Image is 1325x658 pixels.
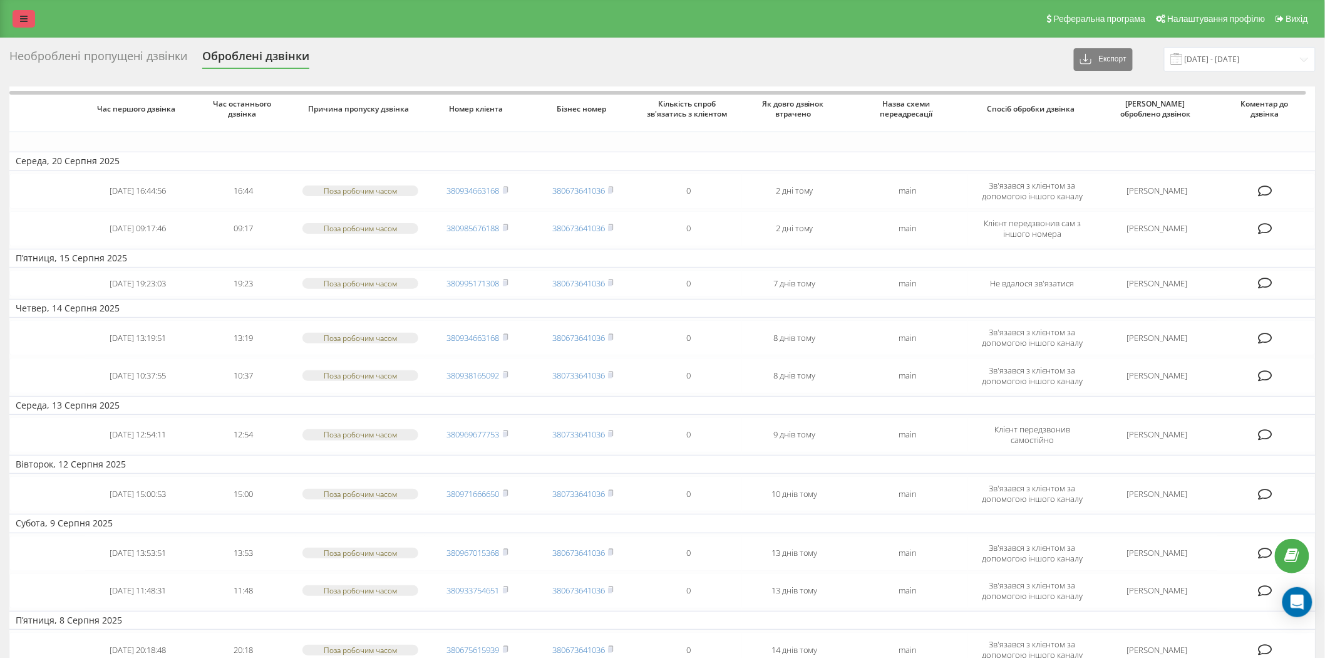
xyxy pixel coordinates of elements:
div: Оброблені дзвінки [202,50,309,69]
td: 7 днів тому [742,270,848,296]
td: 19:23 [190,270,296,296]
td: 2 дні тому [742,174,848,209]
a: 380933754651 [447,585,500,596]
div: Поза робочим часом [302,489,418,499]
span: Зв'язався з клієнтом за допомогою іншого каналу [982,365,1083,387]
span: Як довго дзвінок втрачено [753,99,837,118]
span: Клієнт передзвонив сам з іншого номера [984,217,1081,239]
div: Поза робочим часом [302,548,418,558]
td: main [847,174,968,209]
a: 380673641036 [552,332,605,343]
td: 0 [636,476,742,511]
a: 380985676188 [447,222,500,234]
td: 10:37 [190,358,296,393]
a: 380733641036 [552,429,605,440]
td: 0 [636,211,742,246]
span: Час останнього дзвінка [202,99,286,118]
td: Четвер, 14 Серпня 2025 [9,299,1316,318]
td: [PERSON_NAME] [1096,536,1217,571]
td: 0 [636,320,742,355]
td: 13:19 [190,320,296,355]
td: [DATE] 19:23:03 [85,270,191,296]
span: [PERSON_NAME] оброблено дзвінок [1108,99,1206,118]
span: Час першого дзвінка [96,104,180,114]
div: Поза робочим часом [302,185,418,196]
td: П’ятниця, 15 Серпня 2025 [9,249,1316,268]
span: Реферальна програма [1054,14,1146,24]
td: [DATE] 10:37:55 [85,358,191,393]
td: main [847,417,968,452]
td: П’ятниця, 8 Серпня 2025 [9,611,1316,630]
td: [DATE] 13:19:51 [85,320,191,355]
td: [PERSON_NAME] [1096,417,1217,452]
div: Поза робочим часом [302,585,418,596]
td: Субота, 9 Серпня 2025 [9,514,1316,533]
a: 380967015368 [447,547,500,558]
td: 9 днів тому [742,417,848,452]
a: 380673641036 [552,222,605,234]
td: 0 [636,358,742,393]
td: [DATE] 11:48:31 [85,573,191,608]
span: Номер клієнта [436,104,520,114]
span: Коментар до дзвінка [1228,99,1305,118]
td: [PERSON_NAME] [1096,476,1217,511]
span: Вихід [1286,14,1308,24]
a: 380733641036 [552,488,605,499]
span: Кількість спроб зв'язатись з клієнтом [647,99,731,118]
td: main [847,358,968,393]
td: [PERSON_NAME] [1096,358,1217,393]
span: Зв'язався з клієнтом за допомогою іншого каналу [982,542,1083,564]
td: [PERSON_NAME] [1096,573,1217,608]
a: 380733641036 [552,370,605,381]
td: 0 [636,573,742,608]
td: 16:44 [190,174,296,209]
span: Налаштування профілю [1167,14,1265,24]
div: Поза робочим часом [302,278,418,289]
span: Зв'язався з клієнтом за допомогою іншого каналу [982,580,1083,602]
div: Поза робочим часом [302,429,418,440]
td: Клієнт передзвонив самостійно [968,417,1096,452]
div: Поза робочим часом [302,645,418,655]
div: Необроблені пропущені дзвінки [9,50,187,69]
td: 2 дні тому [742,211,848,246]
a: 380971666650 [447,488,500,499]
span: Зв'язався з клієнтом за допомогою іншого каналу [982,326,1083,348]
td: [DATE] 13:53:51 [85,536,191,571]
td: 0 [636,536,742,571]
a: 380675615939 [447,644,500,655]
td: main [847,211,968,246]
a: 380934663168 [447,332,500,343]
a: 380673641036 [552,185,605,196]
td: 0 [636,417,742,452]
td: Вівторок, 12 Серпня 2025 [9,455,1316,474]
span: Не вдалося зв'язатися [991,278,1075,289]
td: [PERSON_NAME] [1096,174,1217,209]
a: 380673641036 [552,278,605,289]
button: Експорт [1074,48,1133,71]
td: 0 [636,174,742,209]
td: 11:48 [190,573,296,608]
td: main [847,573,968,608]
td: main [847,476,968,511]
a: 380969677753 [447,429,500,440]
div: Поза робочим часом [302,333,418,343]
td: main [847,270,968,296]
td: [PERSON_NAME] [1096,270,1217,296]
a: 380673641036 [552,644,605,655]
td: 13:53 [190,536,296,571]
a: 380673641036 [552,585,605,596]
td: [PERSON_NAME] [1096,211,1217,246]
td: 13 днів тому [742,573,848,608]
td: 13 днів тому [742,536,848,571]
td: [PERSON_NAME] [1096,320,1217,355]
span: Причина пропуску дзвінка [308,104,412,114]
td: 0 [636,270,742,296]
td: 09:17 [190,211,296,246]
td: 10 днів тому [742,476,848,511]
a: 380673641036 [552,547,605,558]
td: 15:00 [190,476,296,511]
a: 380938165092 [447,370,500,381]
span: Назва схеми переадресації [859,99,957,118]
div: Поза робочим часом [302,223,418,234]
a: 380934663168 [447,185,500,196]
